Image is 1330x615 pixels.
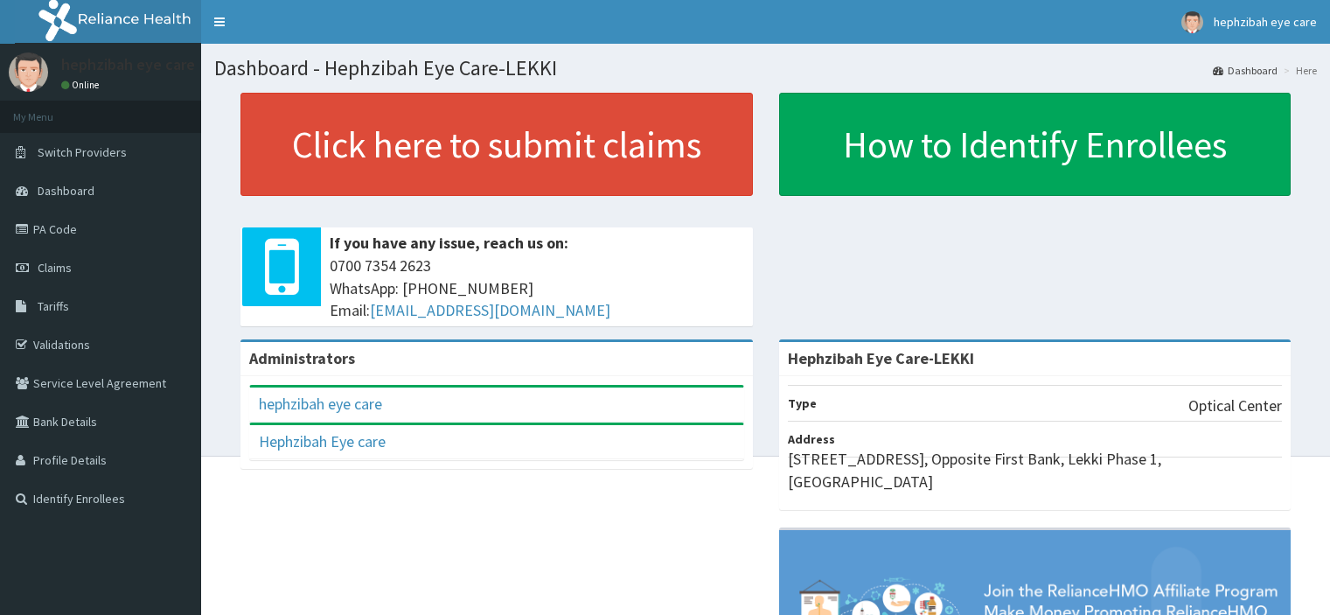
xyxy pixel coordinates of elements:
p: Optical Center [1188,395,1282,417]
b: Type [788,395,817,411]
b: Address [788,431,835,447]
a: Click here to submit claims [240,93,753,196]
a: hephzibah eye care [259,394,382,414]
span: Switch Providers [38,144,127,160]
img: User Image [1181,11,1203,33]
a: How to Identify Enrollees [779,93,1292,196]
b: Administrators [249,348,355,368]
span: Dashboard [38,183,94,199]
a: Dashboard [1213,63,1278,78]
strong: Hephzibah Eye Care-LEKKI [788,348,974,368]
p: hephzibah eye care [61,57,195,73]
h1: Dashboard - Hephzibah Eye Care-LEKKI [214,57,1317,80]
img: User Image [9,52,48,92]
span: 0700 7354 2623 WhatsApp: [PHONE_NUMBER] Email: [330,255,744,322]
li: Here [1279,63,1317,78]
a: [EMAIL_ADDRESS][DOMAIN_NAME] [370,300,610,320]
span: Claims [38,260,72,276]
span: hephzibah eye care [1214,14,1317,30]
span: Tariffs [38,298,69,314]
b: If you have any issue, reach us on: [330,233,568,253]
a: Online [61,79,103,91]
a: Hephzibah Eye care [259,431,386,451]
p: [STREET_ADDRESS], Opposite First Bank, Lekki Phase 1, [GEOGRAPHIC_DATA] [788,448,1283,493]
